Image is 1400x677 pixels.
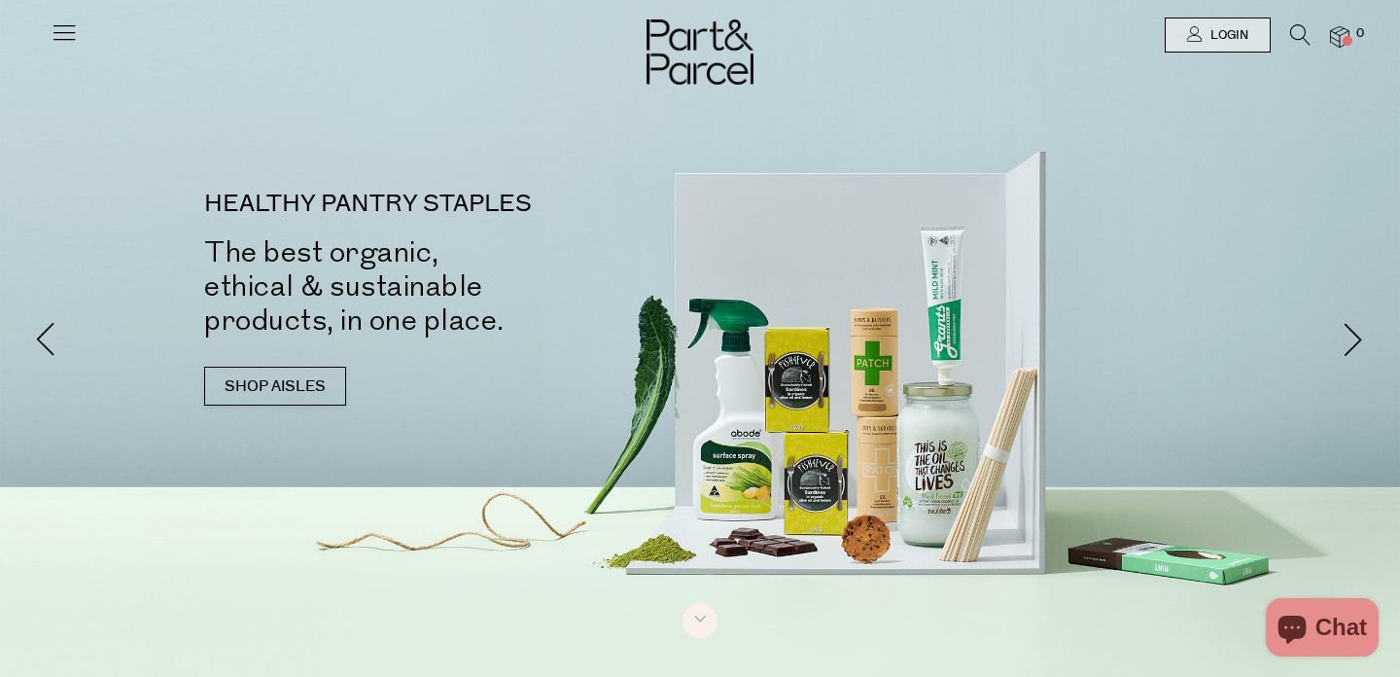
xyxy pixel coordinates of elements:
a: 0 [1330,26,1349,47]
a: Login [1165,18,1271,53]
inbox-online-store-chat: Shopify online store chat [1260,598,1384,661]
img: Part&Parcel [647,19,753,85]
span: 0 [1351,25,1369,43]
h2: The best organic, ethical & sustainable products, in one place. [204,235,729,338]
a: SHOP AISLES [204,367,346,406]
span: Login [1206,27,1248,44]
p: HEALTHY PANTRY STAPLES [204,193,729,216]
